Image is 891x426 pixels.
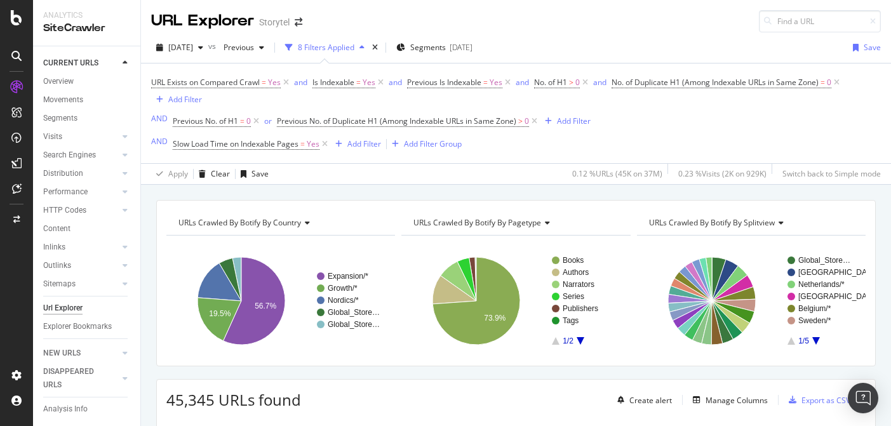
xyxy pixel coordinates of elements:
div: Performance [43,185,88,199]
span: No. of H1 [534,77,567,88]
text: Authors [563,268,589,277]
div: Apply [168,168,188,179]
button: and [593,76,606,88]
svg: A chart. [166,246,395,356]
text: Global_Store… [328,320,380,329]
span: Is Indexable [312,77,354,88]
button: Add Filter [330,136,381,152]
div: NEW URLS [43,347,81,360]
text: 1/2 [563,336,573,345]
span: 2025 Sep. 11th [168,42,193,53]
button: Add Filter [540,114,591,129]
a: Analysis Info [43,403,131,416]
button: Segments[DATE] [391,37,478,58]
span: 0 [525,112,529,130]
text: [GEOGRAPHIC_DATA]/* [798,268,883,277]
span: = [240,116,245,126]
a: Distribution [43,167,119,180]
text: Nordics/* [328,296,359,305]
div: Create alert [629,395,672,406]
span: 0 [827,74,831,91]
text: Netherlands/* [798,280,845,289]
div: Save [251,168,269,179]
div: Sitemaps [43,277,76,291]
span: Yes [307,135,319,153]
div: Segments [43,112,77,125]
span: Segments [410,42,446,53]
text: Global_Store… [798,256,850,265]
text: Belgium/* [798,304,831,313]
div: Add Filter [168,94,202,105]
span: = [262,77,266,88]
div: AND [151,113,168,124]
button: and [389,76,402,88]
button: Clear [194,164,230,184]
text: Expansion/* [328,272,368,281]
h4: URLs Crawled By Botify By splitview [646,213,854,233]
div: and [389,77,402,88]
a: Explorer Bookmarks [43,320,131,333]
div: DISAPPEARED URLS [43,365,107,392]
div: or [264,116,272,126]
span: = [483,77,488,88]
text: Tags [563,316,579,325]
div: Add Filter [347,138,381,149]
div: 0.23 % Visits ( 2K on 929K ) [678,168,767,179]
button: Manage Columns [688,392,768,408]
span: > [518,116,523,126]
a: Movements [43,93,131,107]
button: Add Filter [151,92,202,107]
div: arrow-right-arrow-left [295,18,302,27]
div: and [516,77,529,88]
span: > [569,77,573,88]
button: AND [151,135,168,147]
svg: A chart. [637,246,866,356]
svg: A chart. [401,246,630,356]
button: Apply [151,164,188,184]
text: [GEOGRAPHIC_DATA]/* [798,292,883,301]
text: Growth/* [328,284,358,293]
button: or [264,115,272,127]
text: 19.5% [209,309,231,318]
span: Previous [218,42,254,53]
span: Previous No. of Duplicate H1 (Among Indexable URLs in Same Zone) [277,116,516,126]
span: URLs Crawled By Botify By pagetype [413,217,541,228]
a: Url Explorer [43,302,131,315]
span: 45,345 URLs found [166,389,301,410]
button: and [516,76,529,88]
div: Switch back to Simple mode [782,168,881,179]
div: and [593,77,606,88]
button: and [294,76,307,88]
div: CURRENT URLS [43,57,98,70]
div: Storytel [259,16,290,29]
a: Segments [43,112,131,125]
text: Series [563,292,584,301]
a: Inlinks [43,241,119,254]
button: AND [151,112,168,124]
button: Previous [218,37,269,58]
a: Performance [43,185,119,199]
span: = [356,77,361,88]
div: Url Explorer [43,302,83,315]
div: Manage Columns [706,395,768,406]
div: Add Filter [557,116,591,126]
div: Visits [43,130,62,143]
a: NEW URLS [43,347,119,360]
div: Outlinks [43,259,71,272]
div: [DATE] [450,42,472,53]
span: URLs Crawled By Botify By country [178,217,301,228]
div: Open Intercom Messenger [848,383,878,413]
a: Visits [43,130,119,143]
a: Outlinks [43,259,119,272]
div: URL Explorer [151,10,254,32]
span: vs [208,41,218,51]
div: Explorer Bookmarks [43,320,112,333]
div: and [294,77,307,88]
a: HTTP Codes [43,204,119,217]
div: Add Filter Group [404,138,462,149]
text: 1/5 [798,336,809,345]
span: No. of Duplicate H1 (Among Indexable URLs in Same Zone) [612,77,819,88]
div: Inlinks [43,241,65,254]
